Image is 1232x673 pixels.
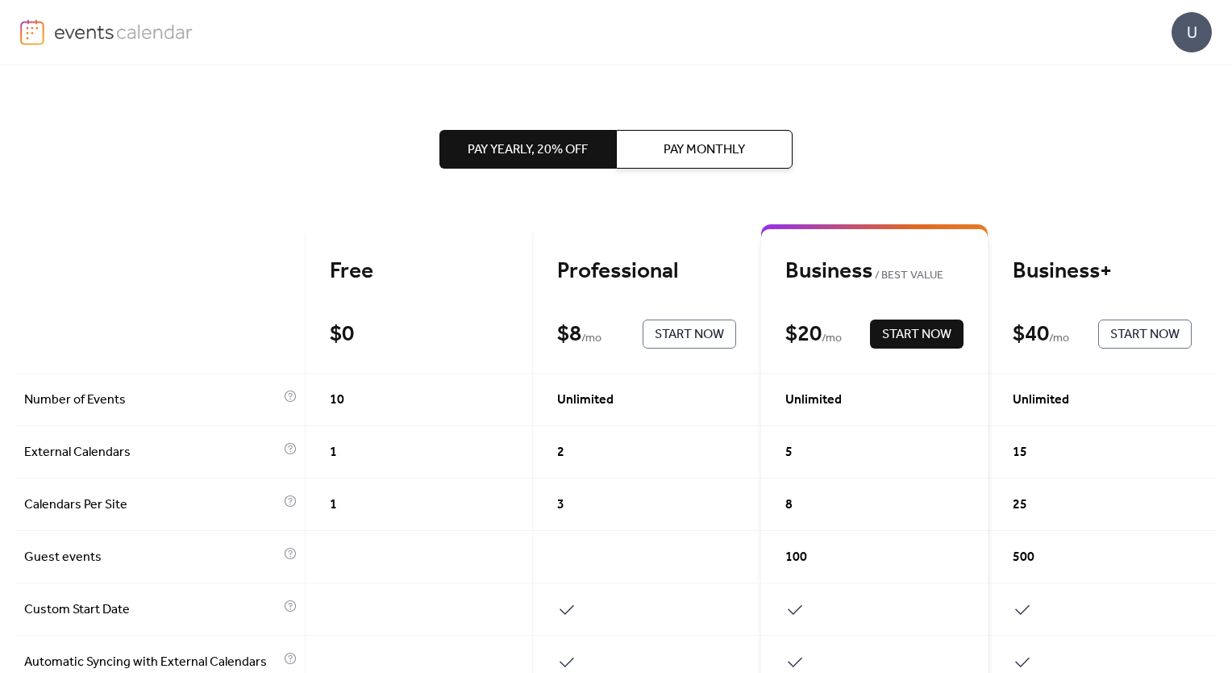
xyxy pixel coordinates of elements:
span: Calendars Per Site [24,495,280,515]
div: U [1172,12,1212,52]
span: BEST VALUE [872,266,944,286]
div: $ 0 [330,320,354,349]
span: External Calendars [24,443,280,462]
div: Business [785,257,964,286]
span: Start Now [1110,325,1180,345]
div: Business+ [1013,257,1192,286]
span: / mo [1049,329,1069,349]
span: Automatic Syncing with External Calendars [24,653,280,672]
span: Pay Yearly, 20% off [468,140,588,160]
span: Start Now [882,325,951,345]
span: 3 [557,495,564,515]
span: Unlimited [785,391,842,410]
span: 1 [330,443,337,462]
button: Pay Monthly [616,130,793,169]
div: Professional [557,257,736,286]
span: Custom Start Date [24,600,280,620]
img: logo-type [54,19,194,44]
div: $ 20 [785,320,822,349]
button: Pay Yearly, 20% off [439,130,616,169]
span: 25 [1013,495,1027,515]
span: / mo [581,329,601,349]
span: 1 [330,495,337,515]
span: Number of Events [24,391,280,410]
span: 8 [785,495,793,515]
span: Unlimited [1013,391,1069,410]
span: Start Now [655,325,724,345]
span: Unlimited [557,391,614,410]
img: logo [20,19,44,45]
span: Pay Monthly [664,140,745,160]
button: Start Now [1098,320,1192,349]
div: Free [330,257,509,286]
span: 15 [1013,443,1027,462]
span: 500 [1013,548,1034,567]
span: 10 [330,391,344,410]
button: Start Now [870,320,964,349]
button: Start Now [643,320,736,349]
div: $ 8 [557,320,581,349]
span: 100 [785,548,807,567]
span: 2 [557,443,564,462]
span: / mo [822,329,842,349]
span: Guest events [24,548,280,567]
span: 5 [785,443,793,462]
div: $ 40 [1013,320,1049,349]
